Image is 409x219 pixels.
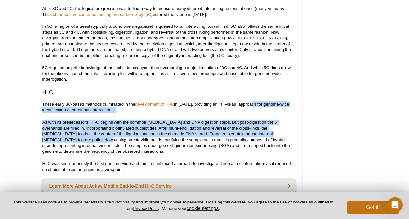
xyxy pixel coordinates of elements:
[42,179,296,193] a: Learn More About Active Motif's End-to-End Hi-C Service
[53,12,153,17] a: chromosome conformation capture carbon copy (5C)
[42,161,296,172] p: Hi-C was simultaneously the first genome-wide and the first unbiased approach to investigate chro...
[135,102,174,107] a: development of Hi-C
[42,6,296,17] p: After 3C and 4C, the logical progression was to find a way to measure many different interacting ...
[187,205,219,211] button: cookie settings
[10,199,336,212] p: This website uses cookies to provide necessary site functionality and improve your online experie...
[347,201,399,214] button: Got it!
[42,89,296,97] h3: Hi-C
[42,65,296,82] p: 5C requires no prior knowledge of the loci to be assayed, thus overcoming a major limitation of 3...
[42,24,296,58] p: In 5C, a region of interest (typically around one megabase) is queried for all interacting loci w...
[42,101,296,113] p: These early 3C-based methods culminated in the in [DATE], providing an “all-vs-all” approach for ...
[42,120,296,154] p: As with its predecessors, Hi-C begins with the common [MEDICAL_DATA] and DNA digestion steps. But...
[133,206,159,211] a: Privacy Policy
[387,197,403,213] iframe: Intercom live chat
